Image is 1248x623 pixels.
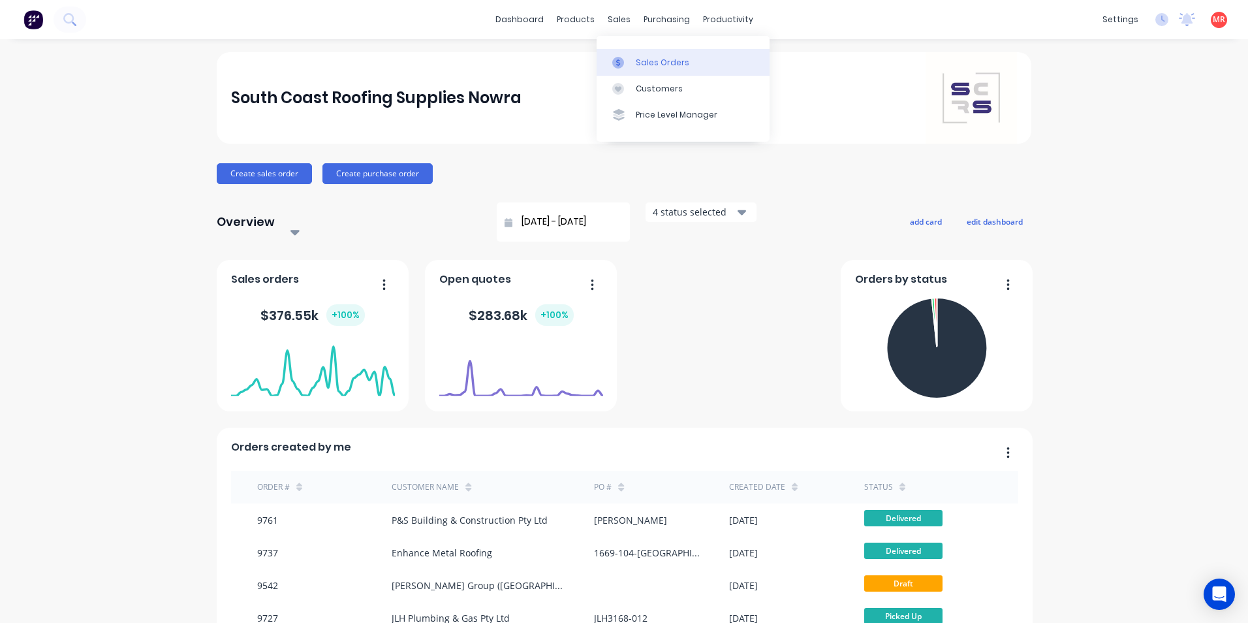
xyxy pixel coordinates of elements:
span: Delivered [864,510,943,526]
div: productivity [696,10,760,29]
div: [PERSON_NAME] Group ([GEOGRAPHIC_DATA]) Pty Ltd [392,579,568,592]
div: 1669-104-[GEOGRAPHIC_DATA] [594,546,703,560]
a: Customers [597,76,770,102]
span: Orders by status [855,272,947,287]
div: settings [1096,10,1145,29]
div: products [550,10,601,29]
button: add card [901,213,950,230]
span: MR [1213,14,1225,25]
div: Customer Name [392,481,459,493]
span: Delivered [864,543,943,559]
a: Price Level Manager [597,102,770,128]
div: purchasing [637,10,696,29]
div: P&S Building & Construction Pty Ltd [392,513,548,527]
img: Factory [23,10,43,29]
span: Open quotes [439,272,511,287]
div: + 100 % [535,304,574,326]
div: 9761 [257,513,278,527]
div: sales [601,10,637,29]
div: [DATE] [729,579,758,592]
div: 4 status selected [653,205,735,219]
div: Enhance Metal Roofing [392,546,492,560]
div: $ 283.68k [469,304,574,326]
button: Create purchase order [322,163,433,184]
div: South Coast Roofing Supplies Nowra [231,85,522,111]
div: PO # [594,481,612,493]
a: dashboard [489,10,550,29]
button: 4 status selected [646,202,757,222]
div: status [864,481,893,493]
div: 9737 [257,546,278,560]
a: Sales Orders [597,49,770,75]
div: Price Level Manager [636,109,717,121]
span: Sales orders [231,272,299,287]
button: edit dashboard [958,213,1031,230]
div: [DATE] [729,513,758,527]
div: Created date [729,481,785,493]
div: Open Intercom Messenger [1204,579,1235,610]
div: 9542 [257,579,278,592]
div: Select... [289,219,400,232]
div: + 100 % [326,304,365,326]
button: Create sales order [217,163,312,184]
div: [DATE] [729,546,758,560]
div: Order # [257,481,290,493]
div: Customers [636,83,683,95]
div: Overview [217,209,275,235]
img: South Coast Roofing Supplies Nowra [926,52,1017,144]
div: [PERSON_NAME] [594,513,667,527]
div: $ 376.55k [260,304,365,326]
span: Draft [864,575,943,592]
div: Sales Orders [636,57,689,69]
